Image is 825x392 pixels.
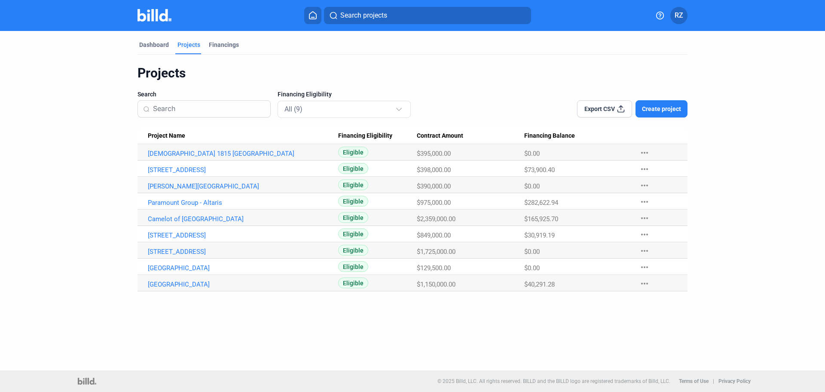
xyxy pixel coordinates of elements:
[417,231,451,239] span: $849,000.00
[278,90,332,99] span: Financing Eligibility
[679,378,709,384] b: Terms of Use
[148,150,338,157] a: [DEMOGRAPHIC_DATA] 1815 [GEOGRAPHIC_DATA]
[338,132,417,140] div: Financing Eligibility
[338,132,392,140] span: Financing Eligibility
[524,264,540,272] span: $0.00
[524,182,540,190] span: $0.00
[148,199,338,207] a: Paramount Group - Altaris
[148,132,185,140] span: Project Name
[148,231,338,239] a: [STREET_ADDRESS]
[639,148,650,158] mat-icon: more_horiz
[636,100,687,117] button: Create project
[417,215,455,223] span: $2,359,000.00
[338,163,368,174] span: Eligible
[148,215,338,223] a: Camelot of [GEOGRAPHIC_DATA]
[209,40,239,49] div: Financings
[713,378,714,384] p: |
[577,100,632,117] button: Export CSV
[639,246,650,256] mat-icon: more_horiz
[524,199,558,207] span: $282,622.94
[639,278,650,289] mat-icon: more_horiz
[338,278,368,288] span: Eligible
[584,105,615,113] span: Export CSV
[639,213,650,223] mat-icon: more_horiz
[148,281,338,288] a: [GEOGRAPHIC_DATA]
[137,90,156,99] span: Search
[524,231,555,239] span: $30,919.19
[417,264,451,272] span: $129,500.00
[137,65,687,81] div: Projects
[417,182,451,190] span: $390,000.00
[284,105,302,113] mat-select-trigger: All (9)
[417,281,455,288] span: $1,150,000.00
[417,199,451,207] span: $975,000.00
[639,180,650,191] mat-icon: more_horiz
[153,100,265,118] input: Search
[338,196,368,207] span: Eligible
[139,40,169,49] div: Dashboard
[338,228,368,239] span: Eligible
[718,378,751,384] b: Privacy Policy
[639,229,650,240] mat-icon: more_horiz
[338,147,368,157] span: Eligible
[524,281,555,288] span: $40,291.28
[642,105,681,113] span: Create project
[417,248,455,256] span: $1,725,000.00
[417,166,451,174] span: $398,000.00
[148,264,338,272] a: [GEOGRAPHIC_DATA]
[324,7,531,24] button: Search projects
[137,9,171,22] img: Billd Company Logo
[338,179,368,190] span: Eligible
[639,164,650,174] mat-icon: more_horiz
[148,166,338,174] a: [STREET_ADDRESS]
[524,132,631,140] div: Financing Balance
[338,212,368,223] span: Eligible
[148,132,338,140] div: Project Name
[338,261,368,272] span: Eligible
[78,378,96,385] img: logo
[670,7,687,24] button: RZ
[417,132,463,140] span: Contract Amount
[524,215,558,223] span: $165,925.70
[437,378,670,384] p: © 2025 Billd, LLC. All rights reserved. BILLD and the BILLD logo are registered trademarks of Bil...
[338,245,368,256] span: Eligible
[340,10,387,21] span: Search projects
[524,248,540,256] span: $0.00
[524,132,575,140] span: Financing Balance
[148,182,338,190] a: [PERSON_NAME][GEOGRAPHIC_DATA]
[148,248,338,256] a: [STREET_ADDRESS]
[417,132,524,140] div: Contract Amount
[524,166,555,174] span: $73,900.40
[417,150,451,157] span: $395,000.00
[639,262,650,272] mat-icon: more_horiz
[639,197,650,207] mat-icon: more_horiz
[177,40,200,49] div: Projects
[524,150,540,157] span: $0.00
[675,10,683,21] span: RZ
